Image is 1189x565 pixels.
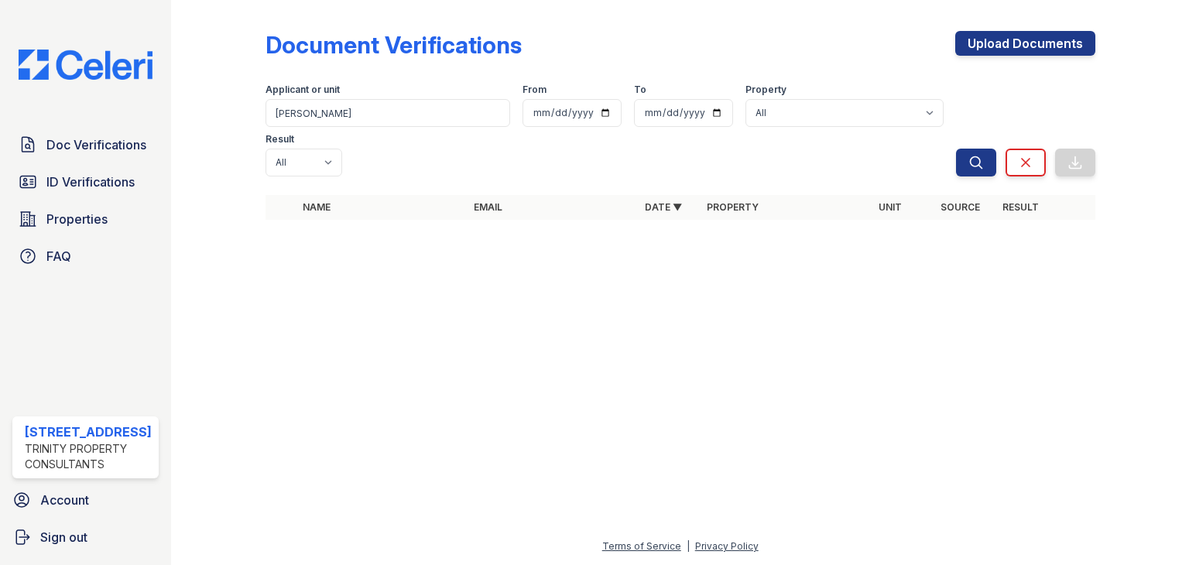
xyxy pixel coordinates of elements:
div: [STREET_ADDRESS] [25,423,152,441]
a: Date ▼ [645,201,682,213]
a: ID Verifications [12,166,159,197]
a: Result [1002,201,1039,213]
input: Search by name, email, or unit number [266,99,510,127]
a: Unit [879,201,902,213]
a: Doc Verifications [12,129,159,160]
label: Property [745,84,786,96]
span: Sign out [40,528,87,546]
a: Email [474,201,502,213]
a: Property [707,201,759,213]
div: Document Verifications [266,31,522,59]
a: Properties [12,204,159,235]
label: Result [266,133,294,146]
label: Applicant or unit [266,84,340,96]
div: | [687,540,690,552]
div: Trinity Property Consultants [25,441,152,472]
a: Upload Documents [955,31,1095,56]
a: FAQ [12,241,159,272]
span: Properties [46,210,108,228]
a: Sign out [6,522,165,553]
a: Account [6,485,165,515]
label: From [523,84,547,96]
span: FAQ [46,247,71,265]
a: Source [941,201,980,213]
a: Terms of Service [602,540,681,552]
a: Name [303,201,331,213]
span: ID Verifications [46,173,135,191]
label: To [634,84,646,96]
span: Doc Verifications [46,135,146,154]
span: Account [40,491,89,509]
img: CE_Logo_Blue-a8612792a0a2168367f1c8372b55b34899dd931a85d93a1a3d3e32e68fde9ad4.png [6,50,165,80]
a: Privacy Policy [695,540,759,552]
